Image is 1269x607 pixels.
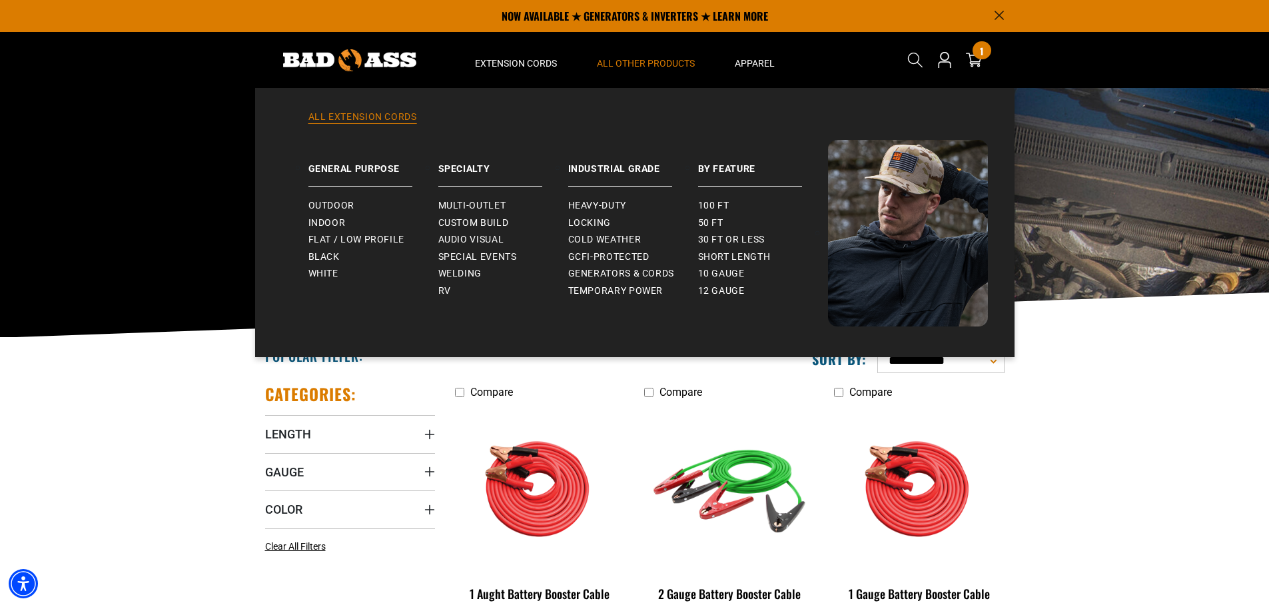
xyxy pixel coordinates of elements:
a: Cold Weather [568,231,698,249]
span: Audio Visual [438,234,504,246]
span: Welding [438,268,482,280]
a: Heavy-Duty [568,197,698,215]
span: 12 gauge [698,285,745,297]
span: 30 ft or less [698,234,765,246]
a: All Extension Cords [282,111,988,140]
span: White [308,268,338,280]
span: Locking [568,217,611,229]
h2: Popular Filter: [265,347,363,364]
div: 1 Gauge Battery Booster Cable [834,588,1004,600]
a: Temporary Power [568,283,698,300]
span: Outdoor [308,200,354,212]
a: White [308,265,438,283]
span: Compare [470,386,513,398]
a: General Purpose [308,140,438,187]
a: Multi-Outlet [438,197,568,215]
span: Temporary Power [568,285,663,297]
span: Clear All Filters [265,541,326,552]
a: Generators & Cords [568,265,698,283]
span: RV [438,285,451,297]
span: Indoor [308,217,346,229]
span: 1 [980,46,983,56]
a: Clear All Filters [265,540,331,554]
span: Multi-Outlet [438,200,506,212]
span: Gauge [265,464,304,480]
img: features [456,412,624,565]
span: Black [308,251,340,263]
a: Open this option [934,32,955,88]
div: Accessibility Menu [9,569,38,598]
a: Specialty [438,140,568,187]
img: Bad Ass Extension Cords [828,140,988,326]
a: Industrial Grade [568,140,698,187]
a: Short Length [698,249,828,266]
span: Compare [849,386,892,398]
summary: Length [265,415,435,452]
span: Generators & Cords [568,268,675,280]
summary: Apparel [715,32,795,88]
span: 10 gauge [698,268,745,280]
span: Apparel [735,57,775,69]
a: Welding [438,265,568,283]
a: RV [438,283,568,300]
a: Special Events [438,249,568,266]
a: By Feature [698,140,828,187]
a: GCFI-Protected [568,249,698,266]
img: green [645,412,813,565]
summary: Color [265,490,435,528]
span: Cold Weather [568,234,641,246]
summary: Search [905,49,926,71]
span: Short Length [698,251,771,263]
a: 12 gauge [698,283,828,300]
a: Flat / Low Profile [308,231,438,249]
span: Color [265,502,302,517]
span: Custom Build [438,217,509,229]
span: 100 ft [698,200,729,212]
span: Extension Cords [475,57,557,69]
a: 100 ft [698,197,828,215]
span: All Other Products [597,57,695,69]
a: Custom Build [438,215,568,232]
img: orange [835,412,1003,565]
summary: Extension Cords [455,32,577,88]
span: Flat / Low Profile [308,234,405,246]
a: 10 gauge [698,265,828,283]
div: 1 Aught Battery Booster Cable [455,588,625,600]
a: Locking [568,215,698,232]
div: 2 Gauge Battery Booster Cable [644,588,814,600]
a: Audio Visual [438,231,568,249]
a: 30 ft or less [698,231,828,249]
img: Bad Ass Extension Cords [283,49,416,71]
span: Compare [659,386,702,398]
span: GCFI-Protected [568,251,649,263]
a: 50 ft [698,215,828,232]
a: Indoor [308,215,438,232]
a: Black [308,249,438,266]
label: Sort by: [812,350,867,368]
span: Heavy-Duty [568,200,626,212]
summary: All Other Products [577,32,715,88]
a: Outdoor [308,197,438,215]
span: Length [265,426,311,442]
span: 50 ft [698,217,723,229]
span: Special Events [438,251,517,263]
summary: Gauge [265,453,435,490]
h2: Categories: [265,384,357,404]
